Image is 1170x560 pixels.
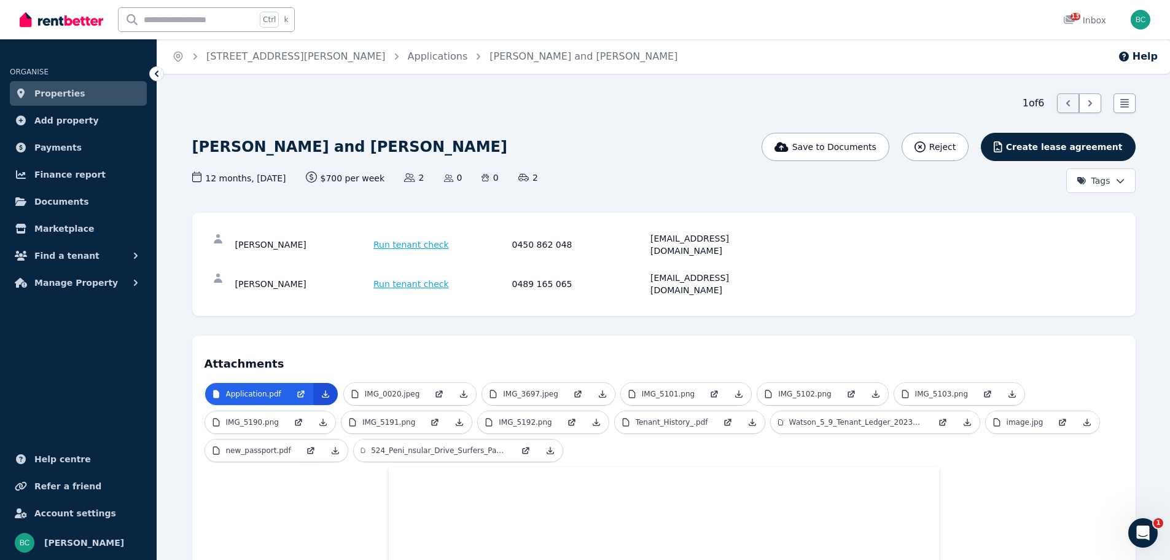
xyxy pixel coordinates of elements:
[44,535,124,550] span: [PERSON_NAME]
[650,232,786,257] div: [EMAIL_ADDRESS][DOMAIN_NAME]
[513,440,538,462] a: Open in new Tab
[34,275,118,290] span: Manage Property
[192,172,286,184] span: 12 months , [DATE]
[10,81,147,106] a: Properties
[365,389,420,399] p: IMG_0020.jpeg
[771,411,930,433] a: Watson_5_9_Tenant_Ledger_20230207_0001.pdf
[226,446,291,455] p: new_passport.pdf
[205,440,298,462] a: new_passport.pdf
[584,411,609,433] a: Download Attachment
[34,221,94,236] span: Marketplace
[34,86,85,101] span: Properties
[235,232,370,257] div: [PERSON_NAME]
[447,411,472,433] a: Download Attachment
[323,440,348,462] a: Download Attachment
[1118,49,1158,64] button: Help
[286,411,311,433] a: Open in new Tab
[34,479,101,494] span: Refer a friend
[451,383,476,405] a: Download Attachment
[34,113,99,128] span: Add property
[10,501,147,526] a: Account settings
[34,506,116,521] span: Account settings
[915,389,968,399] p: IMG_5103.png
[1006,141,1123,153] span: Create lease agreement
[489,50,677,62] a: [PERSON_NAME] and [PERSON_NAME]
[757,383,838,405] a: IMG_5102.png
[503,389,558,399] p: IMG_3697.jpeg
[1153,518,1163,528] span: 1
[404,172,424,184] span: 2
[1063,14,1106,26] div: Inbox
[408,50,468,62] a: Applications
[423,411,447,433] a: Open in new Tab
[930,411,955,433] a: Open in new Tab
[284,15,288,25] span: k
[10,68,49,76] span: ORGANISE
[642,389,695,399] p: IMG_5101.png
[778,389,831,399] p: IMG_5102.png
[864,383,888,405] a: Download Attachment
[373,239,449,251] span: Run tenant check
[590,383,615,405] a: Download Attachment
[615,411,716,433] a: Tenant_History_.pdf
[512,232,647,257] div: 0450 862 048
[1077,175,1110,187] span: Tags
[289,383,313,405] a: Open in new Tab
[10,108,147,133] a: Add property
[1066,168,1136,193] button: Tags
[518,172,538,184] span: 2
[1023,96,1045,111] span: 1 of 6
[10,474,147,499] a: Refer a friend
[727,383,751,405] a: Download Attachment
[34,140,82,155] span: Payments
[478,411,559,433] a: IMG_5192.png
[955,411,980,433] a: Download Attachment
[205,411,286,433] a: IMG_5190.png
[650,272,786,296] div: [EMAIL_ADDRESS][DOMAIN_NAME]
[226,417,279,427] p: IMG_5190.png
[298,440,323,462] a: Open in new Tab
[1050,411,1075,433] a: Open in new Tab
[1007,417,1043,427] p: image.jpg
[362,417,415,427] p: IMG_5191.png
[206,50,386,62] a: [STREET_ADDRESS][PERSON_NAME]
[10,270,147,295] button: Manage Property
[10,216,147,241] a: Marketplace
[311,411,335,433] a: Download Attachment
[636,417,708,427] p: Tenant_History_.pdf
[1071,13,1080,20] span: 13
[702,383,727,405] a: Open in new Tab
[902,133,969,161] button: Reject
[10,135,147,160] a: Payments
[354,440,513,462] a: 524_Peni_nsular_Drive_Surfers_Paradise_QLD_4217.pdf
[1131,10,1150,30] img: Brett Cumming
[566,383,590,405] a: Open in new Tab
[1128,518,1158,548] iframe: Intercom live chat
[499,417,552,427] p: IMG_5192.png
[192,137,507,157] h1: [PERSON_NAME] and [PERSON_NAME]
[34,194,89,209] span: Documents
[371,446,505,455] p: 524_Peni_nsular_Drive_Surfers_Paradise_QLD_4217.pdf
[10,189,147,214] a: Documents
[34,452,91,467] span: Help centre
[444,172,462,184] span: 0
[205,348,1123,373] h4: Attachments
[34,248,99,263] span: Find a tenant
[789,417,923,427] p: Watson_5_9_Tenant_Ledger_20230207_0001.pdf
[306,172,385,184] span: $700 per week
[538,440,563,462] a: Download Attachment
[20,10,103,29] img: RentBetter
[344,383,427,405] a: IMG_0020.jpeg
[1000,383,1024,405] a: Download Attachment
[1075,411,1099,433] a: Download Attachment
[10,243,147,268] button: Find a tenant
[10,447,147,471] a: Help centre
[373,278,449,290] span: Run tenant check
[839,383,864,405] a: Open in new Tab
[560,411,584,433] a: Open in new Tab
[427,383,451,405] a: Open in new Tab
[34,167,106,182] span: Finance report
[621,383,702,405] a: IMG_5101.png
[975,383,1000,405] a: Open in new Tab
[205,383,289,405] a: Application.pdf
